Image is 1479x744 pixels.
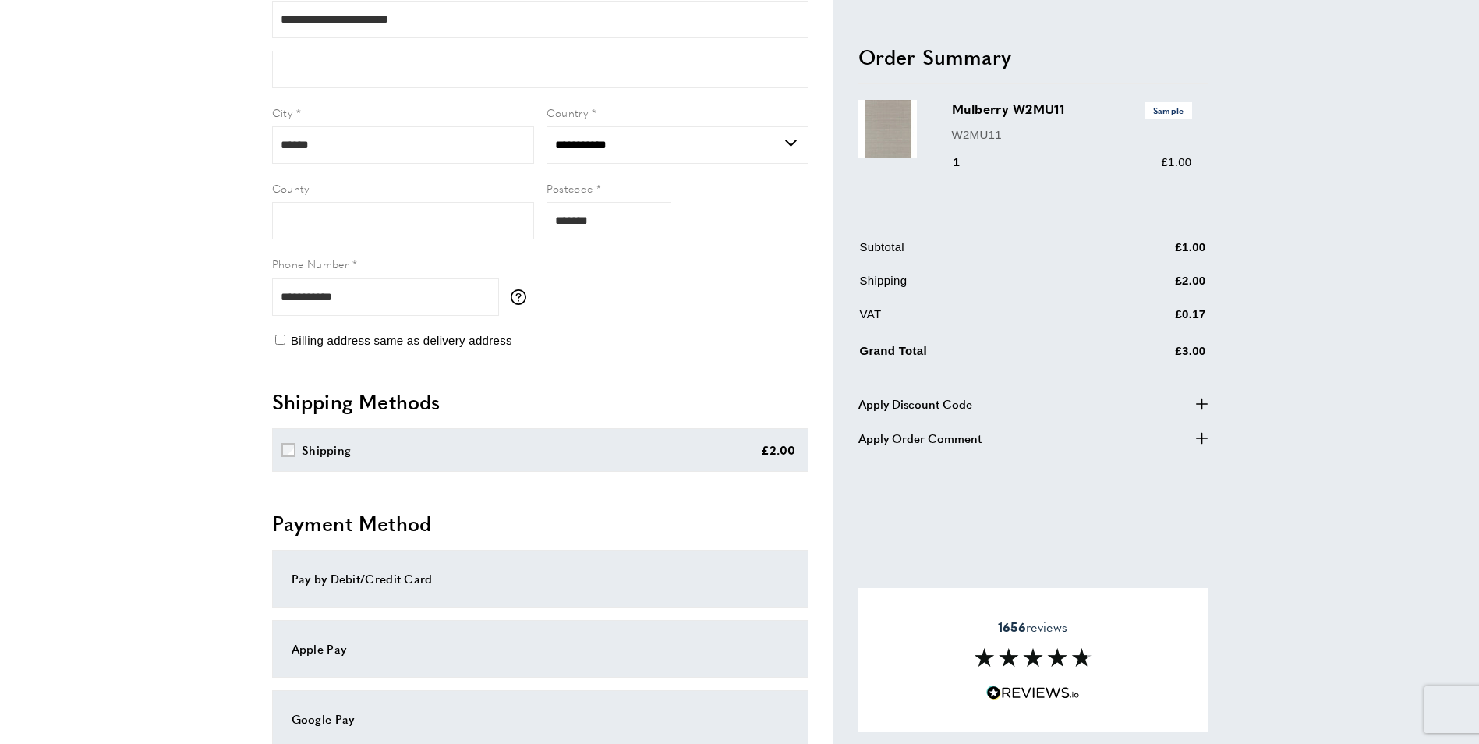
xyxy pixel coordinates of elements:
[858,42,1208,70] h2: Order Summary
[511,289,534,305] button: More information
[292,639,789,658] div: Apple Pay
[858,394,972,413] span: Apply Discount Code
[547,105,589,120] span: Country
[860,305,1097,335] td: VAT
[272,180,310,196] span: County
[1099,305,1206,335] td: £0.17
[272,388,808,416] h2: Shipping Methods
[547,180,593,196] span: Postcode
[975,648,1092,667] img: Reviews section
[1099,271,1206,302] td: £2.00
[1145,102,1192,119] span: Sample
[860,271,1097,302] td: Shipping
[272,509,808,537] h2: Payment Method
[858,428,982,447] span: Apply Order Comment
[761,441,796,459] div: £2.00
[858,100,917,158] img: Mulberry W2MU11
[998,618,1026,636] strong: 1656
[291,334,512,347] span: Billing address same as delivery address
[292,710,789,728] div: Google Pay
[860,338,1097,372] td: Grand Total
[272,105,293,120] span: City
[986,686,1080,700] img: Reviews.io 5 stars
[292,569,789,588] div: Pay by Debit/Credit Card
[275,335,285,345] input: Billing address same as delivery address
[860,238,1097,268] td: Subtotal
[1099,338,1206,372] td: £3.00
[1099,238,1206,268] td: £1.00
[272,256,349,271] span: Phone Number
[952,125,1192,143] p: W2MU11
[952,153,982,172] div: 1
[302,441,351,459] div: Shipping
[952,100,1192,119] h3: Mulberry W2MU11
[998,619,1067,635] span: reviews
[1161,155,1191,168] span: £1.00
